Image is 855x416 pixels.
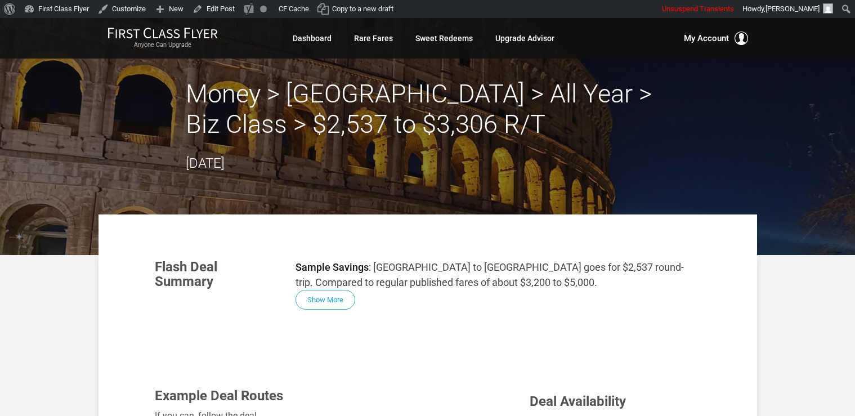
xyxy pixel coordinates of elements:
a: Dashboard [293,28,332,48]
a: Sweet Redeems [415,28,473,48]
button: Show More [296,290,355,310]
h2: Money > [GEOGRAPHIC_DATA] > All Year > Biz Class > $2,537 to $3,306 R/T [186,79,670,140]
img: First Class Flyer [108,27,218,39]
a: Rare Fares [354,28,393,48]
span: Unsuspend Transients [662,5,734,13]
h3: Flash Deal Summary [155,260,279,289]
small: Anyone Can Upgrade [108,41,218,49]
span: Example Deal Routes [155,388,283,404]
span: My Account [684,32,729,45]
strong: Sample Savings [296,261,369,273]
span: Deal Availability [530,393,626,409]
p: : [GEOGRAPHIC_DATA] to [GEOGRAPHIC_DATA] goes for $2,537 round-trip. Compared to regular publishe... [296,260,701,290]
span: [PERSON_NAME] [766,5,820,13]
time: [DATE] [186,155,225,171]
a: First Class FlyerAnyone Can Upgrade [108,27,218,50]
button: My Account [684,32,748,45]
a: Upgrade Advisor [495,28,554,48]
